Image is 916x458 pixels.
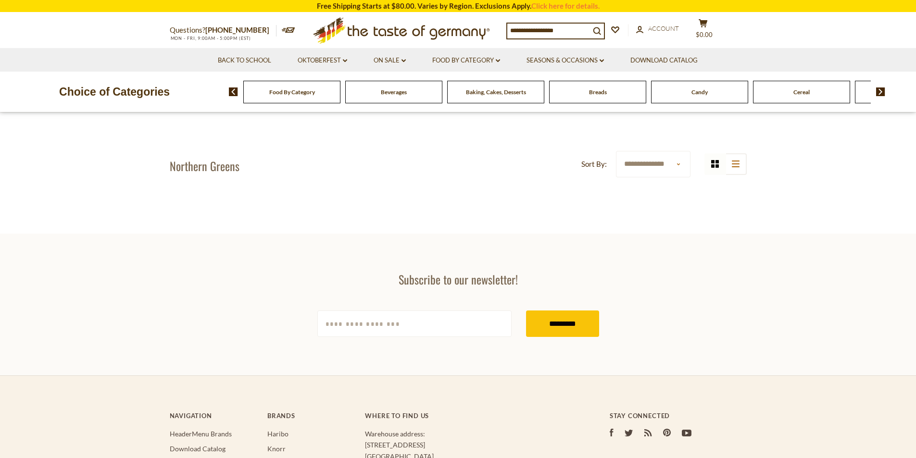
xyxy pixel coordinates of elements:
a: Oktoberfest [298,55,347,66]
p: Questions? [170,24,276,37]
h4: Stay Connected [610,412,747,420]
h4: Where to find us [365,412,571,420]
img: next arrow [876,87,885,96]
span: Account [648,25,679,32]
a: Haribo [267,430,289,438]
a: Download Catalog [170,445,226,453]
a: On Sale [374,55,406,66]
a: Account [636,24,679,34]
a: HeaderMenu Brands [170,430,232,438]
a: Baking, Cakes, Desserts [466,88,526,96]
a: Download Catalog [630,55,698,66]
a: Food By Category [269,88,315,96]
span: $0.00 [696,31,713,38]
a: Knorr [267,445,286,453]
a: Food By Category [432,55,500,66]
label: Sort By: [581,158,607,170]
span: MON - FRI, 9:00AM - 5:00PM (EST) [170,36,251,41]
img: previous arrow [229,87,238,96]
a: Beverages [381,88,407,96]
a: Candy [691,88,708,96]
a: [PHONE_NUMBER] [205,25,269,34]
h4: Navigation [170,412,258,420]
button: $0.00 [689,19,718,43]
h4: Brands [267,412,355,420]
h3: Subscribe to our newsletter! [317,272,599,286]
a: Click here for details. [531,1,600,10]
h1: Northern Greens [170,159,239,173]
a: Back to School [218,55,271,66]
a: Cereal [793,88,810,96]
a: Breads [589,88,607,96]
a: Seasons & Occasions [527,55,604,66]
